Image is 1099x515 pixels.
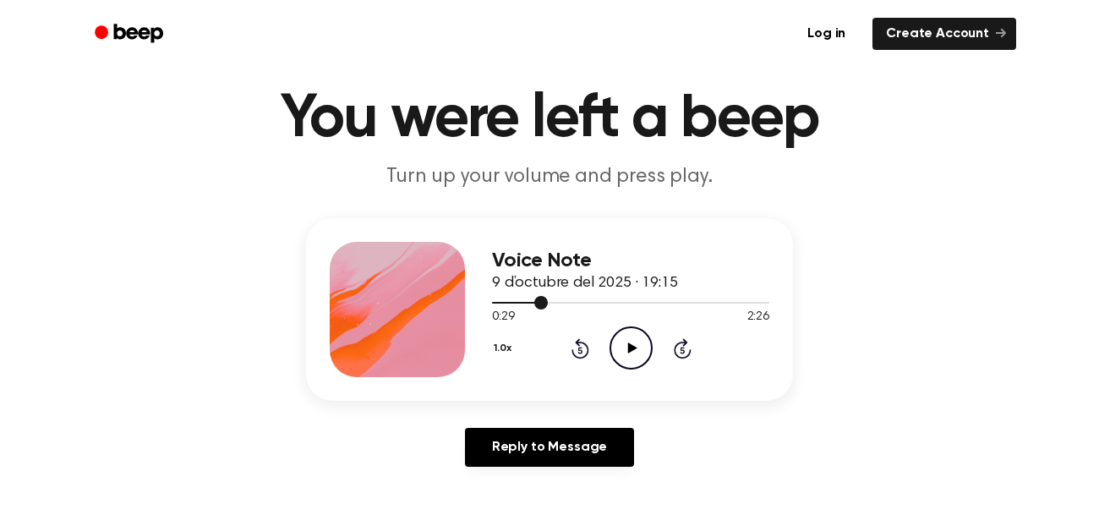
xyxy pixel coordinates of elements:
[492,276,678,291] span: 9 d’octubre del 2025 · 19:15
[465,428,634,467] a: Reply to Message
[117,89,982,150] h1: You were left a beep
[492,309,514,326] span: 0:29
[790,14,862,53] a: Log in
[492,249,769,272] h3: Voice Note
[225,163,874,191] p: Turn up your volume and press play.
[492,334,517,363] button: 1.0x
[872,18,1016,50] a: Create Account
[747,309,769,326] span: 2:26
[83,18,178,51] a: Beep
